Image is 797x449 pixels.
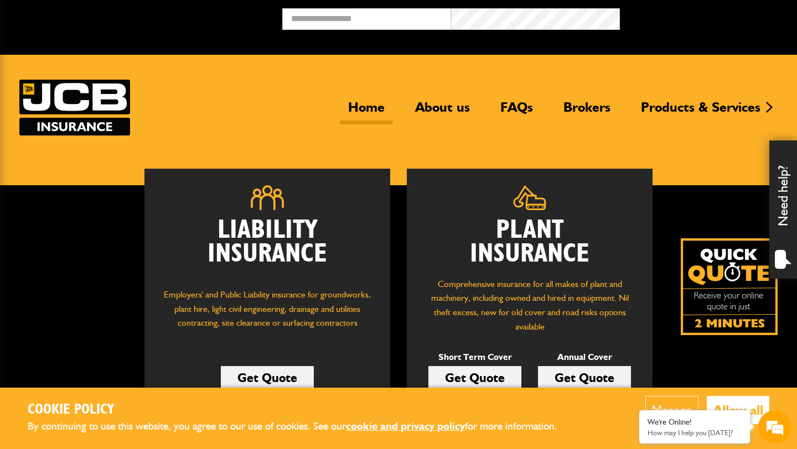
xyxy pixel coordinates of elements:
h2: Plant Insurance [423,218,636,266]
div: Need help? [769,140,797,279]
a: JCB Insurance Services [19,80,130,135]
a: Get your insurance quote isn just 2-minutes [681,238,778,335]
a: Get Quote [221,366,314,389]
a: Get Quote [428,366,521,389]
p: Short Term Cover [428,350,521,364]
img: Quick Quote [681,238,778,335]
button: Broker Login [620,8,789,25]
h2: Cookie Policy [28,401,576,419]
a: Brokers [555,99,619,124]
a: FAQs [492,99,541,124]
p: By continuing to use this website, you agree to our use of cookies. See our for more information. [28,418,576,435]
p: Employers' and Public Liability insurance for groundworks, plant hire, light civil engineering, d... [161,288,374,341]
button: Allow all [707,396,769,424]
a: cookie and privacy policy [346,420,465,432]
p: How may I help you today? [648,429,742,437]
p: Comprehensive insurance for all makes of plant and machinery, including owned and hired in equipm... [423,277,636,333]
a: Products & Services [633,99,769,124]
a: Get Quote [538,366,631,389]
a: About us [407,99,478,124]
h2: Liability Insurance [161,218,374,277]
a: Home [340,99,393,124]
img: JCB Insurance Services logo [19,80,130,135]
button: Manage [645,396,698,424]
div: We're Online! [648,417,742,427]
p: Annual Cover [538,350,631,364]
